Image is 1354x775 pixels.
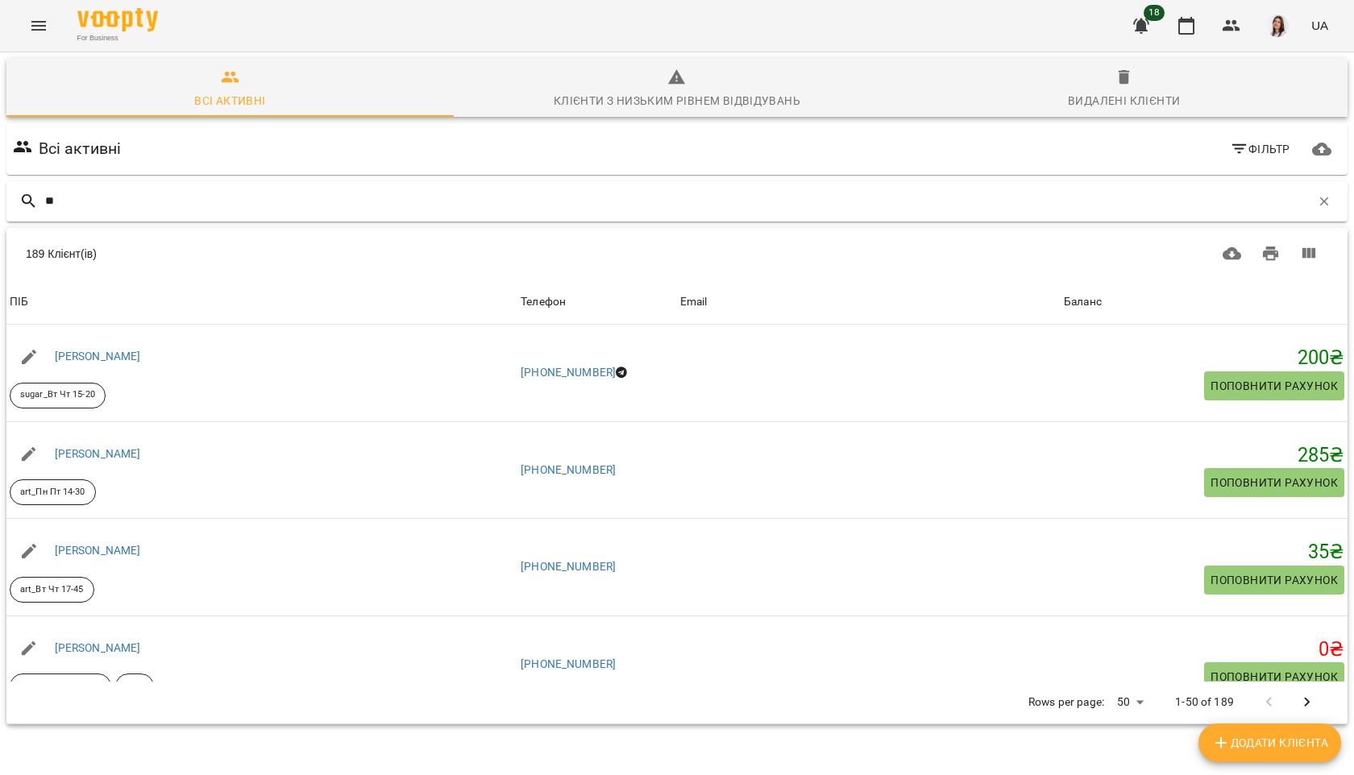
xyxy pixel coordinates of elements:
[10,292,514,312] span: ПІБ
[1211,570,1338,590] span: Поповнити рахунок
[1204,662,1344,691] button: Поповнити рахунок
[39,136,122,161] h6: Всі активні
[1204,468,1344,497] button: Поповнити рахунок
[1068,91,1180,110] div: Видалені клієнти
[1064,540,1344,565] h5: 35 ₴
[115,673,154,699] div: УБД
[10,383,106,408] div: sugar_Вт Чт 15-20
[1213,234,1252,273] button: Завантажити CSV
[521,292,566,312] div: Sort
[1288,683,1327,722] button: Next Page
[1311,17,1328,34] span: UA
[1290,234,1328,273] button: Вигляд колонок
[680,292,1057,312] span: Email
[55,350,141,363] a: [PERSON_NAME]
[1252,234,1290,273] button: Друк
[10,292,28,312] div: Sort
[1204,566,1344,595] button: Поповнити рахунок
[1223,135,1297,164] button: Фільтр
[1028,694,1104,711] p: Rows per page:
[1064,637,1344,662] h5: 0 ₴
[521,292,566,312] div: Телефон
[1064,292,1344,312] span: Баланс
[1211,473,1338,492] span: Поповнити рахунок
[10,292,28,312] div: ПІБ
[1064,292,1102,312] div: Sort
[26,246,655,262] div: 189 Клієнт(ів)
[194,91,265,110] div: Всі активні
[521,560,616,573] a: [PHONE_NUMBER]
[1144,5,1165,21] span: 18
[55,544,141,557] a: [PERSON_NAME]
[1111,690,1149,714] div: 50
[1204,371,1344,400] button: Поповнити рахунок
[680,292,708,312] div: Email
[1064,346,1344,371] h5: 200 ₴
[1064,292,1102,312] div: Баланс
[55,447,141,460] a: [PERSON_NAME]
[1175,694,1234,711] p: 1-50 of 189
[554,91,800,110] div: Клієнти з низьким рівнем відвідувань
[521,463,616,476] a: [PHONE_NUMBER]
[126,680,143,694] p: УБД
[1305,10,1335,40] button: UA
[55,641,141,654] a: [PERSON_NAME]
[1266,15,1289,37] img: 254062d7435ce010e47df81fbdad6a99.jpg
[1230,139,1290,159] span: Фільтр
[10,479,96,505] div: art_Пн Пт 14-30
[1198,723,1341,762] button: Додати клієнта
[77,8,158,31] img: Voopty Logo
[521,657,616,670] a: [PHONE_NUMBER]
[680,292,708,312] div: Sort
[1064,443,1344,468] h5: 285 ₴
[521,292,674,312] span: Телефон
[20,486,85,499] p: art_Пн Пт 14-30
[10,673,111,699] div: manga_Пн 16-30; Ср 16-55
[1211,376,1338,396] span: Поповнити рахунок
[20,388,95,402] p: sugar_Вт Чт 15-20
[521,366,616,379] a: [PHONE_NUMBER]
[1211,733,1328,752] span: Додати клієнта
[6,228,1348,280] div: Table Toolbar
[20,680,101,694] p: manga_Пн 16-30; Ср 16-55
[77,33,158,44] span: For Business
[1211,667,1338,686] span: Поповнити рахунок
[20,583,84,597] p: art_Вт Чт 17-45
[19,6,58,45] button: Menu
[10,577,94,603] div: art_Вт Чт 17-45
